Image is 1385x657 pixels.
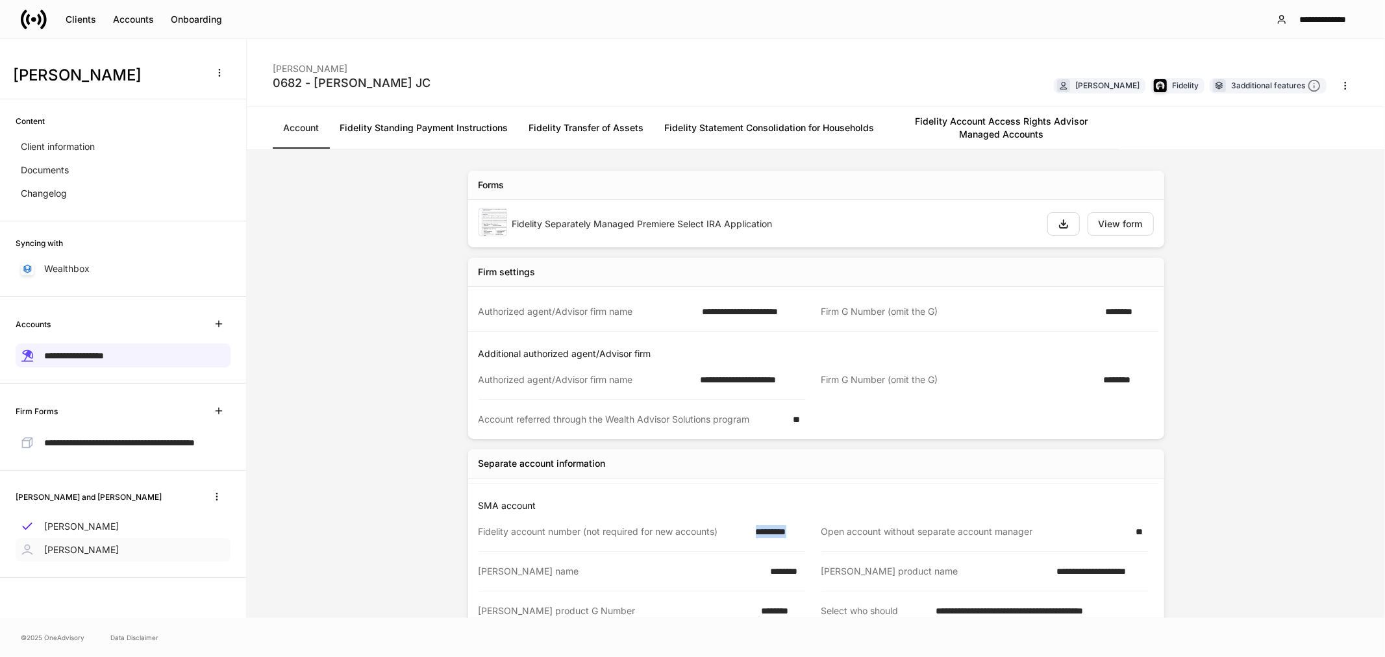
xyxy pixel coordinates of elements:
a: Fidelity Transfer of Assets [518,107,654,149]
h6: [PERSON_NAME] and [PERSON_NAME] [16,491,162,503]
a: [PERSON_NAME] [16,515,231,538]
div: Fidelity [1172,79,1199,92]
h6: Firm Forms [16,405,58,417]
a: Account [273,107,329,149]
p: Documents [21,164,69,177]
div: Authorized agent/Advisor firm name [479,305,695,318]
div: Account referred through the Wealth Advisor Solutions program [479,413,786,426]
div: Accounts [113,15,154,24]
a: Fidelity Standing Payment Instructions [329,107,518,149]
button: Clients [57,9,105,30]
a: Fidelity Account Access Rights Advisor Managed Accounts [884,107,1118,149]
div: Onboarding [171,15,222,24]
div: Separate account information [479,457,606,470]
h3: [PERSON_NAME] [13,65,201,86]
div: 0682 - [PERSON_NAME] JC [273,75,430,91]
a: Changelog [16,182,231,205]
a: Wealthbox [16,257,231,280]
div: 3 additional features [1231,79,1321,93]
p: [PERSON_NAME] [44,520,119,533]
button: View form [1088,212,1154,236]
div: [PERSON_NAME] [1075,79,1140,92]
button: Onboarding [162,9,231,30]
p: SMA account [479,499,1159,512]
div: Forms [479,179,505,192]
a: Client information [16,135,231,158]
p: Changelog [21,187,67,200]
div: [PERSON_NAME] product name [821,565,1049,578]
a: Data Disclaimer [110,632,158,643]
div: Firm settings [479,266,536,279]
a: Fidelity Statement Consolidation for Households [654,107,884,149]
a: Documents [16,158,231,182]
div: Fidelity account number (not required for new accounts) [479,525,748,538]
div: Fidelity Separately Managed Premiere Select IRA Application [512,217,1037,230]
div: Select who should receive and vote proxy ballots [821,604,929,643]
div: Clients [66,15,96,24]
div: Firm G Number (omit the G) [821,373,1096,387]
p: Additional authorized agent/Advisor firm [479,347,1159,360]
a: [PERSON_NAME] [16,538,231,562]
p: Wealthbox [44,262,90,275]
h6: Syncing with [16,237,63,249]
span: © 2025 OneAdvisory [21,632,84,643]
div: Open account without separate account manager [821,525,1129,538]
div: [PERSON_NAME] product G Number [479,604,754,643]
p: [PERSON_NAME] [44,543,119,556]
div: Authorized agent/Advisor firm name [479,373,692,386]
h6: Content [16,115,45,127]
h6: Accounts [16,318,51,330]
p: Client information [21,140,95,153]
div: [PERSON_NAME] [273,55,430,75]
div: View form [1099,219,1143,229]
div: [PERSON_NAME] name [479,565,763,578]
button: Accounts [105,9,162,30]
div: Firm G Number (omit the G) [821,305,1098,318]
